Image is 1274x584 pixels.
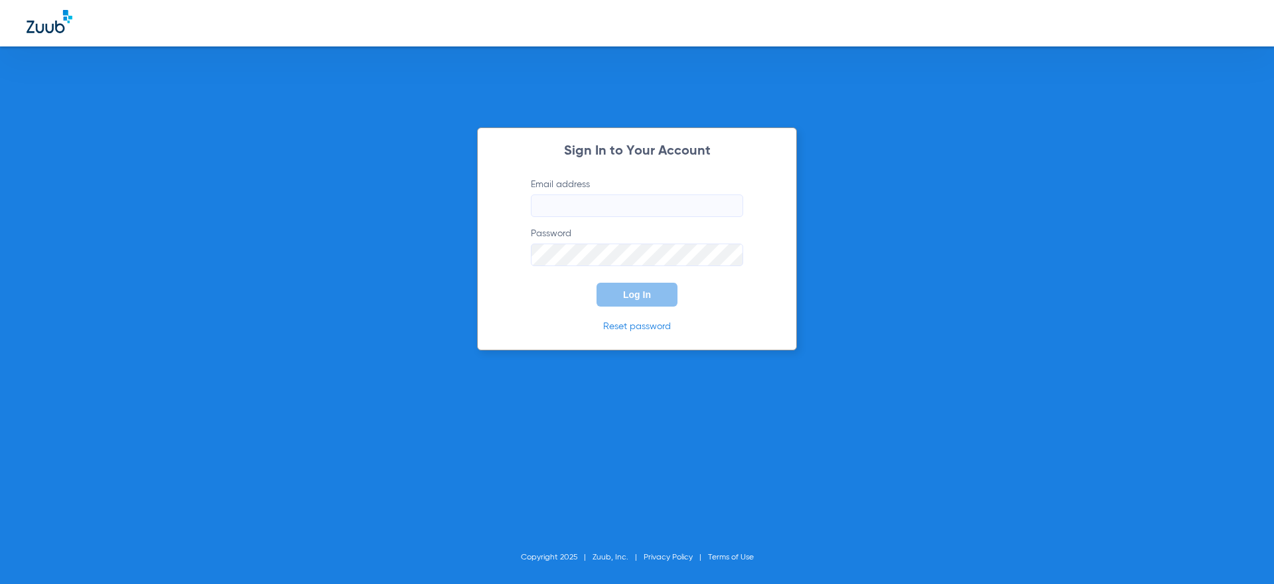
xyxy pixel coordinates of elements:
[521,551,593,564] li: Copyright 2025
[603,322,671,331] a: Reset password
[644,553,693,561] a: Privacy Policy
[531,227,743,266] label: Password
[597,283,677,307] button: Log In
[708,553,754,561] a: Terms of Use
[27,10,72,33] img: Zuub Logo
[511,145,763,158] h2: Sign In to Your Account
[593,551,644,564] li: Zuub, Inc.
[623,289,651,300] span: Log In
[531,194,743,217] input: Email address
[531,244,743,266] input: Password
[1208,520,1274,584] iframe: Chat Widget
[531,178,743,217] label: Email address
